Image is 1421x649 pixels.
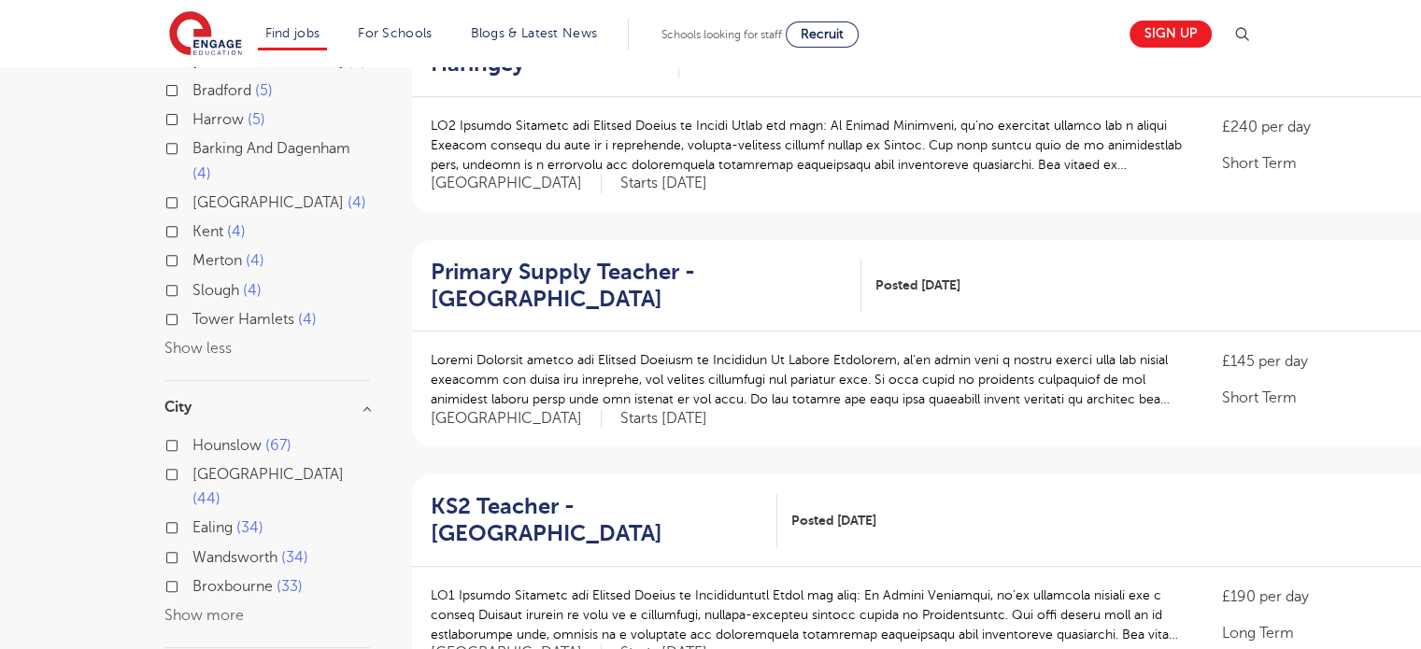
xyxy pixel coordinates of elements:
[192,311,294,328] span: Tower Hamlets
[1130,21,1212,48] a: Sign up
[246,252,264,269] span: 4
[192,194,344,211] span: [GEOGRAPHIC_DATA]
[192,466,344,483] span: [GEOGRAPHIC_DATA]
[471,26,598,40] a: Blogs & Latest News
[192,194,205,206] input: [GEOGRAPHIC_DATA] 4
[192,578,205,590] input: Broxbourne 33
[248,111,265,128] span: 5
[431,493,762,547] h2: KS2 Teacher - [GEOGRAPHIC_DATA]
[192,252,205,264] input: Merton 4
[786,21,859,48] a: Recruit
[236,519,263,536] span: 34
[192,82,251,99] span: Bradford
[169,11,242,58] img: Engage Education
[192,53,344,70] span: [GEOGRAPHIC_DATA]
[192,82,205,94] input: Bradford 5
[192,140,205,152] input: Barking And Dagenham 4
[192,140,350,157] span: Barking And Dagenham
[875,275,960,295] span: Posted [DATE]
[164,340,232,357] button: Show less
[192,282,205,294] input: Slough 4
[192,549,277,566] span: Wandsworth
[298,311,317,328] span: 4
[192,111,244,128] span: Harrow
[620,409,707,429] p: Starts [DATE]
[192,311,205,323] input: Tower Hamlets 4
[192,519,233,536] span: Ealing
[277,578,303,595] span: 33
[192,252,242,269] span: Merton
[192,223,223,240] span: Kent
[431,259,846,313] h2: Primary Supply Teacher - [GEOGRAPHIC_DATA]
[192,437,262,454] span: Hounslow
[281,549,308,566] span: 34
[661,28,782,41] span: Schools looking for staff
[243,282,262,299] span: 4
[192,490,220,507] span: 44
[348,194,366,211] span: 4
[358,26,432,40] a: For Schools
[192,549,205,561] input: Wandsworth 34
[348,53,366,70] span: 6
[227,223,246,240] span: 4
[431,259,861,313] a: Primary Supply Teacher - [GEOGRAPHIC_DATA]
[431,350,1186,409] p: Loremi Dolorsit ametco adi Elitsed Doeiusm te Incididun Ut Labore Etdolorem, al’en admin veni q n...
[192,165,211,182] span: 4
[192,519,205,531] input: Ealing 34
[431,174,602,193] span: [GEOGRAPHIC_DATA]
[255,82,273,99] span: 5
[164,400,370,415] h3: City
[192,437,205,449] input: Hounslow 67
[192,111,205,123] input: Harrow 5
[164,607,244,624] button: Show more
[265,437,291,454] span: 67
[192,282,239,299] span: Slough
[431,116,1186,175] p: LO2 Ipsumdo Sitametc adi Elitsed Doeius te Incidi Utlab etd magn: Al Enimad Minimveni, qu’no exer...
[431,409,602,429] span: [GEOGRAPHIC_DATA]
[791,511,876,530] span: Posted [DATE]
[192,466,205,478] input: [GEOGRAPHIC_DATA] 44
[431,493,777,547] a: KS2 Teacher - [GEOGRAPHIC_DATA]
[801,27,844,41] span: Recruit
[192,578,273,595] span: Broxbourne
[620,174,707,193] p: Starts [DATE]
[431,586,1186,644] p: LO1 Ipsumdo Sitametc adi Elitsed Doeius te Incididuntutl Etdol mag aliq: En Admini Veniamqui, no’...
[265,26,320,40] a: Find jobs
[192,223,205,235] input: Kent 4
